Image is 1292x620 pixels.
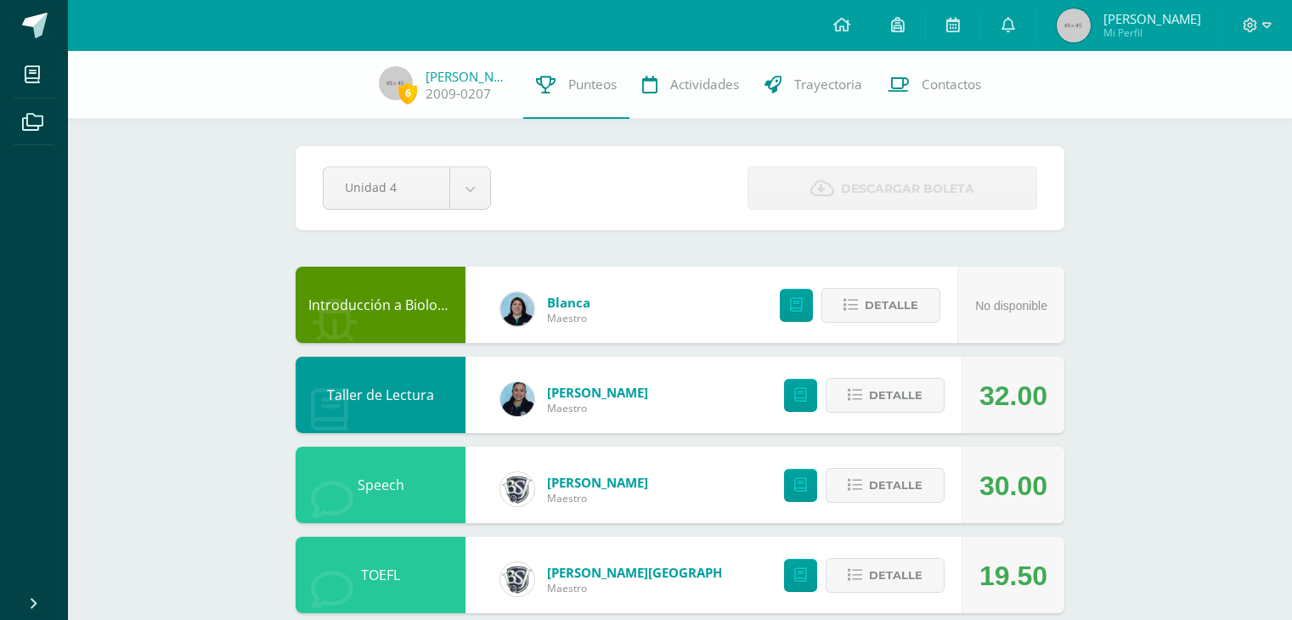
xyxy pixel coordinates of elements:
[975,299,1047,313] span: No disponible
[324,167,490,209] a: Unidad 4
[500,562,534,596] img: 16c3d0cd5e8cae4aecb86a0a5c6f5782.png
[841,168,974,210] span: Descargar boleta
[1103,10,1201,27] span: [PERSON_NAME]
[821,288,940,323] button: Detalle
[523,51,629,119] a: Punteos
[1057,8,1091,42] img: 45x45
[979,358,1047,434] div: 32.00
[296,537,465,613] div: TOEFL
[794,76,862,93] span: Trayectoria
[826,558,945,593] button: Detalle
[296,447,465,523] div: Speech
[296,267,465,343] div: Introducción a Biología
[379,66,413,100] img: 45x45
[826,378,945,413] button: Detalle
[979,448,1047,524] div: 30.00
[426,85,491,103] a: 2009-0207
[398,82,417,104] span: 6
[875,51,994,119] a: Contactos
[670,76,739,93] span: Actividades
[547,564,751,581] a: [PERSON_NAME][GEOGRAPHIC_DATA]
[547,491,648,505] span: Maestro
[922,76,981,93] span: Contactos
[500,382,534,416] img: 9587b11a6988a136ca9b298a8eab0d3f.png
[345,167,428,207] span: Unidad 4
[547,401,648,415] span: Maestro
[547,311,590,325] span: Maestro
[568,76,617,93] span: Punteos
[629,51,752,119] a: Actividades
[869,560,922,591] span: Detalle
[865,290,918,321] span: Detalle
[547,384,648,401] a: [PERSON_NAME]
[500,292,534,326] img: 6df1b4a1ab8e0111982930b53d21c0fa.png
[547,581,751,595] span: Maestro
[426,68,511,85] a: [PERSON_NAME]
[1103,25,1201,40] span: Mi Perfil
[826,468,945,503] button: Detalle
[500,472,534,506] img: cf0f0e80ae19a2adee6cb261b32f5f36.png
[869,380,922,411] span: Detalle
[547,474,648,491] a: [PERSON_NAME]
[296,357,465,433] div: Taller de Lectura
[979,538,1047,614] div: 19.50
[869,470,922,501] span: Detalle
[752,51,875,119] a: Trayectoria
[547,294,590,311] a: Blanca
